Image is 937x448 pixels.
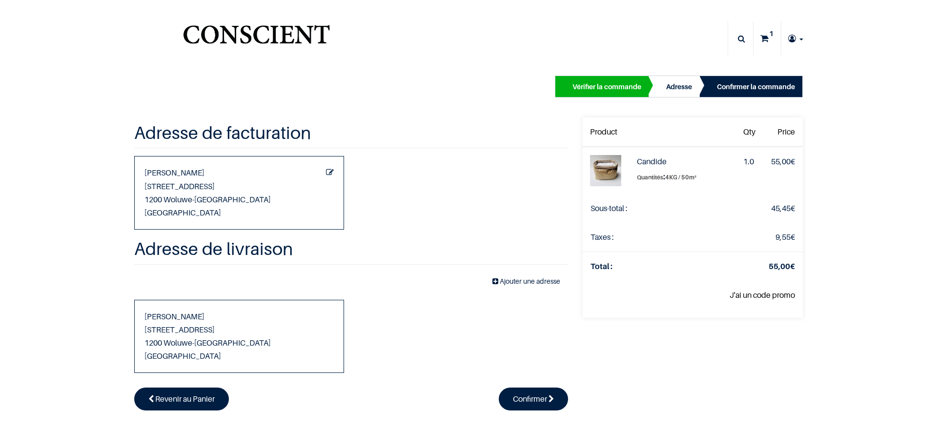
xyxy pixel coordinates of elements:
td: Taxes : [583,223,705,252]
a: Logo of Conscient [181,19,332,58]
span: 45,45 [771,203,791,213]
th: Product [583,117,629,147]
span: [STREET_ADDRESS] 1200 Woluwe-[GEOGRAPHIC_DATA] [GEOGRAPHIC_DATA] [144,180,334,220]
span: Revenir au Panier [155,394,215,404]
span: [PERSON_NAME] [144,312,204,321]
span: € [775,232,795,242]
div: Vérifier la commande [572,81,641,93]
a: Modifier cette adresse [326,166,334,178]
h3: Adresse de livraison [134,237,568,265]
label: : [637,170,728,183]
a: Ajouter une adresse [134,271,568,292]
span: Ajouter une adresse [500,277,560,285]
span: 55,00 [769,261,790,271]
div: 1.0 [743,155,755,168]
span: Quantités [637,174,663,181]
a: J'ai un code promo [730,290,795,300]
a: Revenir au Panier [134,388,229,410]
span: € [771,156,795,166]
h3: Adresse de facturation [134,121,568,149]
th: Qty [735,117,763,147]
span: 4KG / 50m² [665,174,696,181]
span: 55,00 [771,156,791,166]
strong: € [769,261,795,271]
div: Adresse [666,81,692,93]
strong: Total : [591,261,612,271]
a: 1 [754,21,781,56]
td: Sous-total : [583,194,705,223]
th: Price [763,117,803,147]
span: [PERSON_NAME] [144,168,204,177]
div: Confirmer la commande [717,81,795,93]
span: Confirmer [513,394,547,404]
span: € [771,203,795,213]
span: [STREET_ADDRESS] 1200 Woluwe-[GEOGRAPHIC_DATA] [GEOGRAPHIC_DATA] [144,323,334,363]
img: Conscient [181,19,332,58]
sup: 1 [767,29,776,39]
span: 9,55 [775,232,791,242]
a: Confirmer [499,388,568,410]
img: Candide (4KG / 50m²) [590,155,621,186]
strong: Candide [637,156,667,166]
